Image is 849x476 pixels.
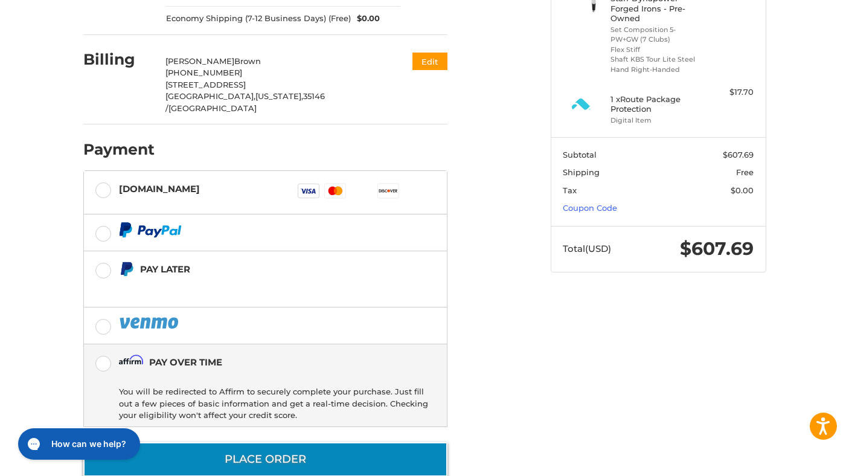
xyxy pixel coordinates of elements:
[351,13,380,25] span: $0.00
[165,68,242,77] span: [PHONE_NUMBER]
[83,50,154,69] h2: Billing
[83,140,155,159] h2: Payment
[563,185,577,195] span: Tax
[610,65,703,75] li: Hand Right-Handed
[165,91,325,113] span: 35146 /
[165,80,246,89] span: [STREET_ADDRESS]
[166,13,351,25] span: Economy Shipping (7-12 Business Days) (Free)
[736,167,754,177] span: Free
[610,115,703,126] li: Digital Item
[610,54,703,65] li: Shaft KBS Tour Lite Steel
[563,167,600,177] span: Shipping
[119,222,182,237] img: PayPal icon
[119,381,429,426] div: You will be redirected to Affirm to securely complete your purchase. Just fill out a few pieces o...
[119,179,200,199] div: [DOMAIN_NAME]
[412,53,447,70] button: Edit
[680,237,754,260] span: $607.69
[119,315,181,330] img: PayPal icon
[12,424,144,464] iframe: Gorgias live chat messenger
[119,355,143,370] img: Affirm icon
[723,150,754,159] span: $607.69
[610,94,703,114] h4: 1 x Route Package Protection
[731,185,754,195] span: $0.00
[706,86,754,98] div: $17.70
[149,352,222,372] div: Pay over time
[234,56,261,66] span: Brown
[255,91,303,101] span: [US_STATE],
[165,91,255,101] span: [GEOGRAPHIC_DATA],
[563,243,611,254] span: Total (USD)
[610,45,703,55] li: Flex Stiff
[168,103,257,113] span: [GEOGRAPHIC_DATA]
[165,56,234,66] span: [PERSON_NAME]
[119,262,134,277] img: Pay Later icon
[140,259,371,279] div: Pay Later
[610,25,703,45] li: Set Composition 5-PW+GW (7 Clubs)
[119,282,371,292] iframe: PayPal Message 1
[563,203,617,213] a: Coupon Code
[563,150,597,159] span: Subtotal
